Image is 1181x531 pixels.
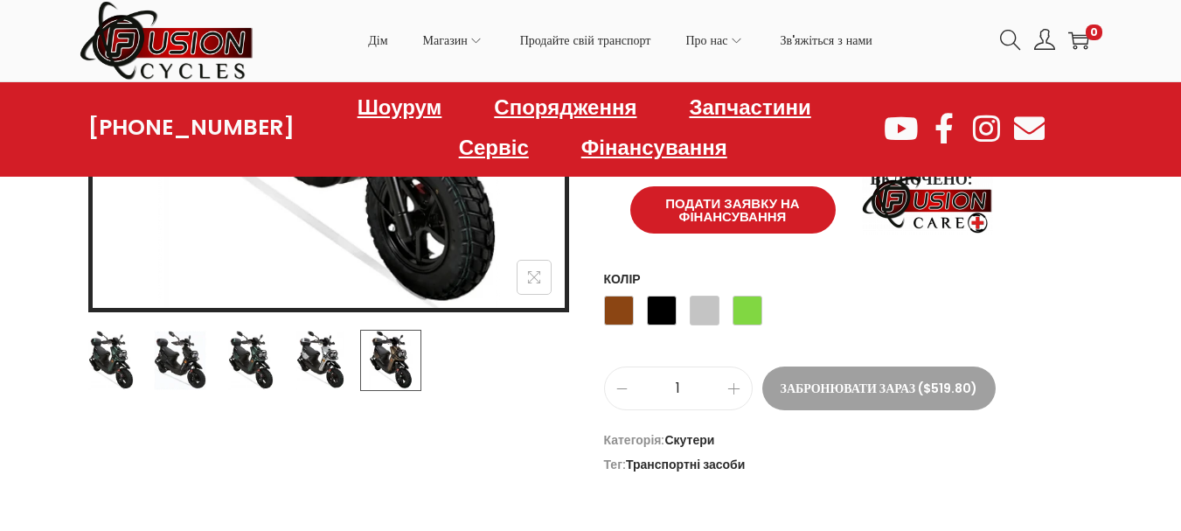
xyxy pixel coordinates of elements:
a: Фінансування [564,128,745,168]
font: Тег: [604,456,626,473]
a: Шоурум [340,87,460,128]
font: Дім [368,31,387,49]
a: Дім [368,1,387,80]
font: Про нас [685,31,727,49]
input: Кількість продукту [605,376,752,401]
a: Запчастини [671,87,828,128]
a: [PHONE_NUMBER] [88,115,295,140]
a: Зв'яжіться з нами [780,1,872,80]
a: Транспортні засоби [626,456,745,473]
font: Запчастини [689,93,810,122]
a: Скутери [664,431,714,449]
font: ПОДАТИ ЗАЯВКУ НА ФІНАНСУВАННЯ [665,194,799,226]
img: Зображення продукту [80,330,142,391]
font: Продайте свій транспорт [520,31,651,49]
font: Категорія: [604,431,665,449]
font: Забронювати зараз ($519.80) [781,380,978,397]
a: Спорядження [476,87,654,128]
nav: Основна навігація [254,1,987,80]
a: 0 [1068,30,1089,51]
img: Зображення продукту [360,330,421,391]
font: Колір [604,270,641,288]
a: Сервіс [441,128,546,168]
a: Продайте свій транспорт [520,1,651,80]
img: Зображення продукту [289,330,351,391]
font: Шоурум [358,93,442,122]
font: Спорядження [494,93,636,122]
a: Про нас [685,1,745,80]
font: Зв'яжіться з нами [780,31,872,49]
a: ПОДАТИ ЗАЯВКУ НА ФІНАНСУВАННЯ [630,186,836,234]
a: Магазин [423,1,485,80]
font: Магазин [423,31,468,49]
font: Фінансування [581,133,727,162]
font: [PHONE_NUMBER] [88,112,295,143]
img: Зображення продукту [149,330,211,391]
nav: Меню [295,87,881,168]
button: Забронювати зараз ($519.80) [762,367,997,410]
font: Сервіс [459,133,529,162]
img: Зображення продукту [220,330,281,391]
